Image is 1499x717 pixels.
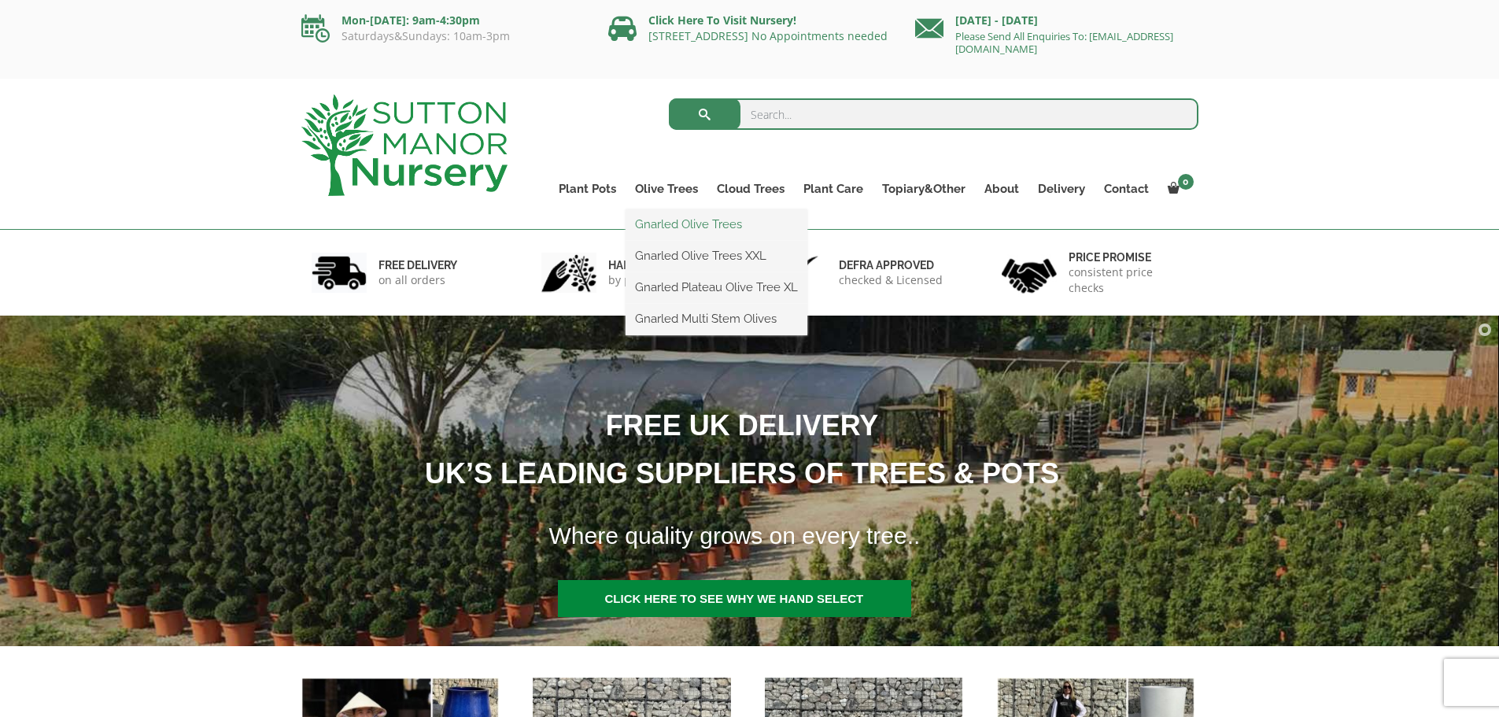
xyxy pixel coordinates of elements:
h6: Price promise [1069,250,1188,264]
a: Delivery [1028,178,1095,200]
a: Gnarled Olive Trees [626,213,807,236]
p: [DATE] - [DATE] [915,11,1198,30]
a: Please Send All Enquiries To: [EMAIL_ADDRESS][DOMAIN_NAME] [955,29,1173,56]
p: consistent price checks [1069,264,1188,296]
p: Saturdays&Sundays: 10am-3pm [301,30,585,43]
a: 0 [1158,178,1198,200]
h1: FREE UK DELIVERY UK’S LEADING SUPPLIERS OF TREES & POTS [164,401,1301,497]
a: Plant Care [794,178,873,200]
a: Olive Trees [626,178,707,200]
span: 0 [1178,174,1194,190]
h6: Defra approved [839,258,943,272]
img: 4.jpg [1002,249,1057,297]
h1: Where quality grows on every tree.. [530,512,1303,560]
p: on all orders [378,272,457,288]
p: checked & Licensed [839,272,943,288]
img: 1.jpg [312,253,367,293]
p: by professionals [608,272,695,288]
a: Gnarled Olive Trees XXL [626,244,807,268]
img: 2.jpg [541,253,596,293]
a: Contact [1095,178,1158,200]
h6: hand picked [608,258,695,272]
a: Cloud Trees [707,178,794,200]
img: logo [301,94,508,196]
a: Click Here To Visit Nursery! [648,13,796,28]
a: About [975,178,1028,200]
h6: FREE DELIVERY [378,258,457,272]
a: Topiary&Other [873,178,975,200]
a: Gnarled Multi Stem Olives [626,307,807,331]
a: Gnarled Plateau Olive Tree XL [626,275,807,299]
a: Plant Pots [549,178,626,200]
a: [STREET_ADDRESS] No Appointments needed [648,28,888,43]
p: Mon-[DATE]: 9am-4:30pm [301,11,585,30]
input: Search... [669,98,1198,130]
